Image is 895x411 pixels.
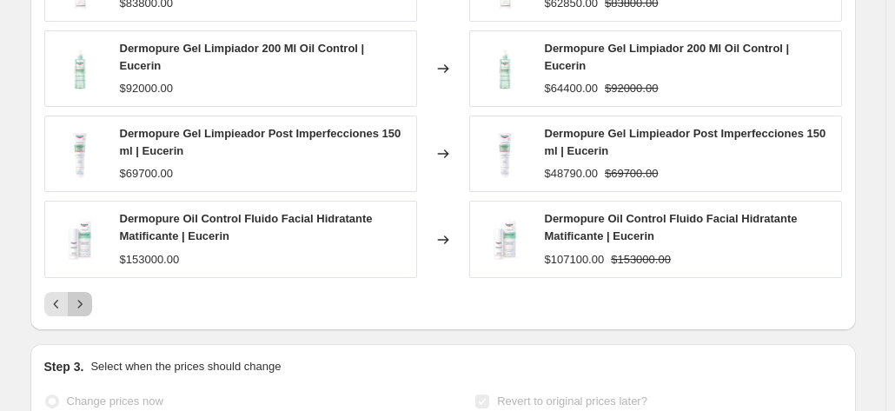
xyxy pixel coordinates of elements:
div: $107100.00 [545,251,605,268]
span: Dermopure Oil Control Fluido Facial Hidratante Matificante | Eucerin [120,212,373,242]
div: $69700.00 [120,165,173,182]
span: Dermopure Oil Control Fluido Facial Hidratante Matificante | Eucerin [545,212,798,242]
img: Dermopureoilcontrol_1_80x.png [54,43,106,95]
button: Next [68,292,92,316]
nav: Pagination [44,292,92,316]
h2: Step 3. [44,358,84,375]
img: 24355_Dermopure_oil_control_hidratante_matificante_95d329b0-6b03-4d69-9ed1-a395f1ff3bb1_80x.jpg [54,214,106,266]
span: Change prices now [67,394,163,408]
strike: $92000.00 [605,80,658,97]
button: Previous [44,292,69,316]
div: $64400.00 [545,80,598,97]
div: $153000.00 [120,251,180,268]
span: Dermopure Gel Limpiador 200 Ml Oil Control | Eucerin [120,42,365,72]
img: Dermopureoilcontrol_1_80x.png [479,43,531,95]
strike: $69700.00 [605,165,658,182]
span: Revert to original prices later? [497,394,647,408]
div: $48790.00 [545,165,598,182]
img: 25971-Dermopure-Gel-Limpieador-Post-Imperfecciones-150-ml-Eucerin_80x.jpg [479,128,531,180]
span: Dermopure Gel Limpieador Post Imperfecciones 150 ml | Eucerin [545,127,826,157]
div: $92000.00 [120,80,173,97]
p: Select when the prices should change [90,358,281,375]
img: 25971-Dermopure-Gel-Limpieador-Post-Imperfecciones-150-ml-Eucerin_80x.jpg [54,128,106,180]
span: Dermopure Gel Limpieador Post Imperfecciones 150 ml | Eucerin [120,127,401,157]
span: Dermopure Gel Limpiador 200 Ml Oil Control | Eucerin [545,42,790,72]
img: 24355_Dermopure_oil_control_hidratante_matificante_95d329b0-6b03-4d69-9ed1-a395f1ff3bb1_80x.jpg [479,214,531,266]
strike: $153000.00 [611,251,671,268]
